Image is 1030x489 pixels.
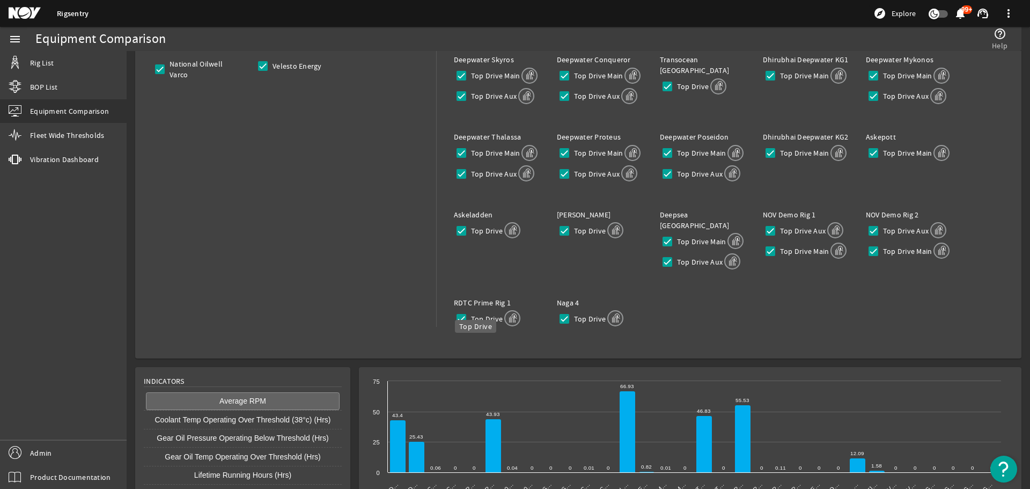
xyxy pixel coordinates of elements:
label: Top Drive Aux [778,225,826,236]
text: 75 [373,378,380,385]
span: Equipment Comparison [30,106,109,116]
mat-icon: menu [9,33,21,46]
text: 0 [799,465,802,471]
span: Fleet Wide Thresholds [30,130,104,141]
text: 0 [683,465,687,471]
text: 0 [531,465,534,471]
div: Equipment Comparison [35,34,166,45]
text: 0 [377,470,380,476]
label: [PERSON_NAME] [557,210,610,220]
label: Deepsea [GEOGRAPHIC_DATA] [660,210,729,230]
text: 0 [473,465,476,471]
text: 0 [894,465,897,471]
label: Top Drive Main [778,246,829,257]
text: 0.11 [775,465,786,471]
text: 0 [549,465,553,471]
label: Top Drive Aux [881,91,929,101]
mat-icon: support_agent [976,7,989,20]
text: 55.53 [735,397,749,403]
text: 0 [722,465,725,471]
label: Top Drive Main [469,70,520,81]
button: Average RPM [146,392,340,411]
span: Explore [892,8,916,19]
text: 1.58 [871,463,882,469]
label: Deepwater Thalassa [454,132,521,142]
span: Indicators [144,376,185,386]
label: NOV Demo Rig 1 [763,210,816,220]
label: Dhirubhai Deepwater KG2 [763,132,849,142]
mat-icon: help_outline [994,27,1006,40]
text: 0 [760,465,763,471]
label: NOV Demo Rig 2 [866,210,919,220]
mat-icon: explore [873,7,886,20]
label: Top Drive [675,81,709,92]
span: Rig List [30,57,54,68]
text: 46.83 [697,408,711,414]
text: 0 [607,465,610,471]
mat-icon: vibration [9,153,21,166]
label: Top Drive Aux [675,257,723,267]
label: Deepwater Mykonos [866,55,933,64]
label: National Oilwell Varco [167,59,238,80]
text: 0.04 [507,465,518,471]
button: Gear Oil Pressure Operating Below Threshold (Hrs) [146,429,340,448]
label: Top Drive Aux [572,91,620,101]
label: Deepwater Proteus [557,132,621,142]
span: Vibration Dashboard [30,154,99,165]
label: Top Drive [572,225,606,236]
label: Dhirubhai Deepwater KG1 [763,55,849,64]
button: Lifetime Running Hours (Hrs) [146,466,340,485]
text: 25 [373,439,380,446]
text: 0.06 [430,465,441,471]
label: Top Drive Main [675,148,726,158]
label: Top Drive Main [469,148,520,158]
mat-icon: notifications [954,7,967,20]
label: Top Drive [572,313,606,324]
text: 25.43 [409,434,423,440]
span: Help [992,40,1007,51]
label: Top Drive Main [778,148,829,158]
text: 0 [933,465,936,471]
label: Top Drive [469,313,503,324]
label: Top Drive Aux [881,225,929,236]
label: Top Drive Main [572,70,623,81]
label: Transocean [GEOGRAPHIC_DATA] [660,55,729,75]
label: Top Drive Main [881,246,932,257]
label: Velesto Energy [270,61,322,71]
label: RDTC Prime Rig 1 [454,298,511,308]
label: Top Drive Main [881,70,932,81]
span: BOP List [30,82,57,92]
button: Explore [869,5,920,22]
label: Top Drive Aux [675,169,723,179]
button: more_vert [996,1,1021,26]
label: Askeladden [454,210,493,220]
button: 99+ [954,8,966,19]
text: 43.4 [392,412,403,418]
text: 0 [454,465,457,471]
text: 0 [971,465,974,471]
span: Product Documentation [30,472,111,483]
text: 0.01 [660,465,671,471]
button: Open Resource Center [990,456,1017,483]
text: 50 [373,409,380,415]
span: Admin [30,448,51,458]
label: Deepwater Poseidon [660,132,729,142]
label: Naga 4 [557,298,579,308]
text: 0.82 [641,464,652,470]
label: Top Drive Main [778,70,829,81]
label: Top Drive Main [572,148,623,158]
button: Coolant Temp Operating Over Threshold (38°c) (Hrs) [146,411,340,429]
label: Top Drive Main [881,148,932,158]
text: 0 [914,465,917,471]
text: 43.93 [486,411,500,417]
button: Gear Oil Temp Operating Over Threshold (Hrs) [146,448,340,466]
a: Rigsentry [57,9,89,19]
text: 0 [569,465,572,471]
label: Top Drive Main [675,236,726,247]
label: Top Drive Aux [469,169,517,179]
text: 0.01 [584,465,594,471]
label: Deepwater Conqueror [557,55,631,64]
label: Deepwater Skyros [454,55,514,64]
label: Top Drive Aux [572,169,620,179]
label: Top Drive Aux [469,91,517,101]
